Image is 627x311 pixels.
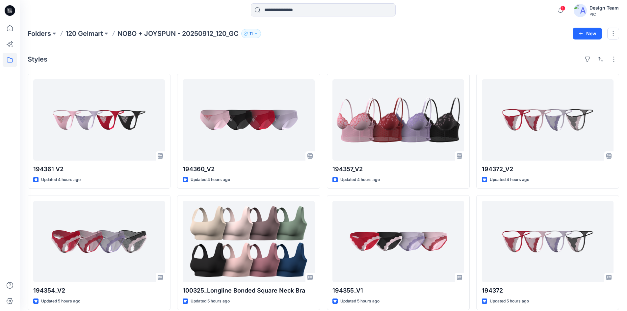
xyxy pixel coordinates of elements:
a: 100325_Longline Bonded Square Neck Bra [183,201,314,282]
p: Updated 5 hours ago [490,298,529,305]
p: Updated 5 hours ago [191,298,230,305]
p: 194357_V2 [332,165,464,174]
div: Design Team [589,4,619,12]
div: PIC [589,12,619,17]
h4: Styles [28,55,47,63]
a: 194357_V2 [332,79,464,161]
p: 194361 V2 [33,165,165,174]
p: Updated 4 hours ago [41,176,81,183]
button: New [573,28,602,39]
a: 194354_V2 [33,201,165,282]
a: 194361 V2 [33,79,165,161]
p: NOBO + JOYSPUN - 20250912_120_GC [118,29,239,38]
p: Updated 4 hours ago [490,176,529,183]
p: Updated 5 hours ago [340,298,379,305]
p: 11 [249,30,253,37]
a: Folders [28,29,51,38]
a: 194372_V2 [482,79,614,161]
p: 194355_V1 [332,286,464,295]
button: 11 [241,29,261,38]
p: 194372_V2 [482,165,614,174]
p: Updated 4 hours ago [340,176,380,183]
p: 194354_V2 [33,286,165,295]
img: avatar [574,4,587,17]
a: 194372 [482,201,614,282]
p: 194372 [482,286,614,295]
a: 194355_V1 [332,201,464,282]
span: 1 [560,6,565,11]
p: 100325_Longline Bonded Square Neck Bra [183,286,314,295]
a: 194360_V2 [183,79,314,161]
a: 120 Gelmart [65,29,103,38]
p: 194360_V2 [183,165,314,174]
p: Updated 5 hours ago [41,298,80,305]
p: Updated 4 hours ago [191,176,230,183]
